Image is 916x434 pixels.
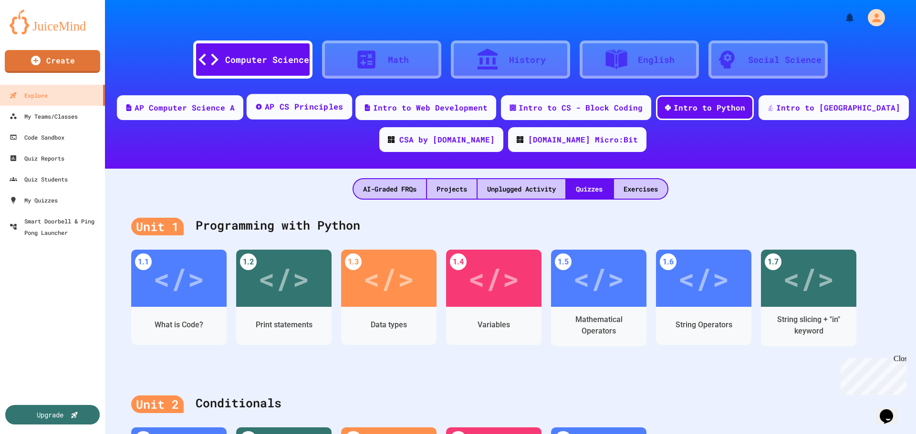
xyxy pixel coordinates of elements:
div: Data types [371,319,407,331]
img: logo-orange.svg [10,10,95,34]
div: Upgrade [37,410,63,420]
img: CODE_logo_RGB.png [388,136,395,143]
div: Smart Doorbell & Ping Pong Launcher [10,215,101,238]
div: Variables [478,319,510,331]
div: Print statements [256,319,312,331]
div: String Operators [676,319,732,331]
div: What is Code? [155,319,203,331]
div: Chat with us now!Close [4,4,66,61]
div: Intro to Web Development [373,102,488,113]
div: </> [783,257,834,300]
div: 1.3 [345,253,362,270]
div: Programming with Python [131,207,890,245]
div: </> [573,257,625,300]
div: My Teams/Classes [10,111,78,122]
div: Unplugged Activity [478,179,565,199]
div: My Account [858,7,887,29]
div: Intro to [GEOGRAPHIC_DATA] [776,102,900,113]
div: </> [258,257,310,300]
div: Exercises [614,179,667,199]
div: 1.2 [240,253,257,270]
a: Create [5,50,100,73]
div: English [638,53,675,66]
div: Mathematical Operators [558,314,639,337]
div: Unit 1 [131,218,184,236]
div: </> [468,257,520,300]
div: Intro to Python [674,102,745,113]
div: AI-Graded FRQs [354,179,426,199]
div: History [509,53,546,66]
div: </> [678,257,729,300]
div: Quizzes [566,179,612,199]
div: Conditionals [131,384,890,423]
div: </> [363,257,415,300]
iframe: chat widget [837,354,906,395]
div: Intro to CS - Block Coding [519,102,643,113]
div: Explore [10,90,48,101]
div: 1.7 [765,253,781,270]
div: [DOMAIN_NAME] Micro:Bit [528,134,638,145]
div: 1.1 [135,253,152,270]
div: My Notifications [826,10,858,26]
div: String slicing + "in" keyword [768,314,849,337]
div: Math [388,53,409,66]
iframe: chat widget [876,396,906,424]
div: 1.6 [660,253,677,270]
div: Social Science [748,53,822,66]
img: CODE_logo_RGB.png [517,136,523,143]
div: Quiz Reports [10,152,64,164]
div: 1.4 [450,253,467,270]
div: AP Computer Science A [135,102,235,113]
div: Quiz Students [10,173,68,185]
div: Computer Science [225,53,309,66]
div: </> [153,257,205,300]
div: Projects [427,179,477,199]
div: Code Sandbox [10,131,64,143]
div: Unit 2 [131,395,184,414]
div: CSA by [DOMAIN_NAME] [399,134,495,145]
div: 1.5 [555,253,572,270]
div: AP CS Principles [265,101,343,113]
div: My Quizzes [10,194,58,206]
